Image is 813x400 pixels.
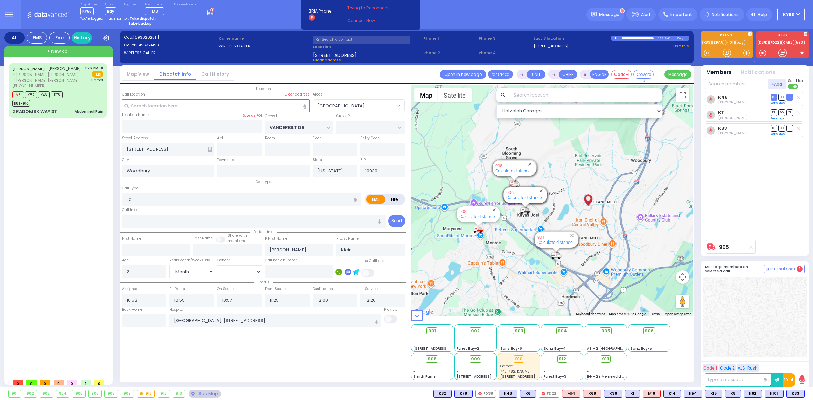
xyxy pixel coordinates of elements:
[551,251,561,260] div: 901
[783,373,795,387] button: 10-4
[309,8,331,14] span: BRIA Phone
[12,108,58,115] div: 2 RADOMSK WAY 311
[587,364,589,369] span: -
[771,109,777,116] span: DR
[770,267,795,271] span: Internal Chat
[217,135,223,141] label: Apt
[786,125,793,131] span: TR
[583,390,601,398] div: K68
[313,36,410,44] input: Search a contact
[473,226,483,234] div: 908
[413,346,448,351] span: [STREET_ADDRESS]
[133,35,159,40] span: [0930202511]
[228,238,245,244] span: members
[265,113,277,119] label: Cross 1
[604,390,622,398] div: K36
[122,207,137,213] label: Call Info
[193,236,213,241] label: Last Name
[124,3,139,7] label: Night unit
[228,233,247,238] small: Share with
[676,88,689,102] button: Toggle fullscreen view
[786,390,805,398] div: K83
[13,380,23,385] span: 0
[4,32,25,44] div: All
[725,40,735,45] a: K101
[684,390,702,398] div: K54
[771,125,777,131] span: DR
[471,328,480,334] span: 902
[67,380,77,385] span: 0
[12,100,30,107] span: BUS-910
[218,43,311,49] label: WIRELESS CALLER
[145,3,166,7] label: Medic on call
[347,5,401,11] span: Trying to Reconnect...
[80,7,94,15] span: KY56
[663,390,681,398] div: BLS
[313,52,357,57] span: [STREET_ADDRESS]
[499,390,517,398] div: K46
[521,206,531,214] div: 912
[643,390,661,398] div: M16
[388,215,405,227] button: Send
[562,390,580,398] div: M14
[313,100,395,112] span: HIGHLAND LAKE ESTATE
[765,390,784,398] div: K101
[630,341,632,346] span: -
[509,179,520,188] div: 594
[663,390,681,398] div: K14
[317,103,365,109] span: [GEOGRAPHIC_DATA]
[361,258,385,264] label: Use Callback
[26,380,37,385] span: 0
[718,100,748,105] span: Shia Lieberman
[152,8,158,14] span: M3
[479,36,531,41] span: Phone 3
[92,71,103,78] span: EMS
[587,374,625,379] span: BG - 29 Merriewold S.
[122,92,145,97] label: Call Location
[677,36,689,41] div: Bay
[454,390,473,398] div: BLS
[599,11,619,18] span: Message
[413,374,435,379] span: Smith Farm
[741,69,775,77] button: Notifications
[783,12,794,18] span: ky68
[122,99,310,112] input: Search location here
[105,390,118,397] div: 908
[625,390,640,398] div: BLS
[771,101,789,105] a: Send again
[534,36,611,41] label: Last 3 location
[506,190,514,195] a: 906
[56,390,69,397] div: 904
[670,12,692,18] span: Important
[786,94,793,100] span: TR
[158,390,170,397] div: 912
[676,295,689,308] button: Drag Pegman onto the map to open Street View
[124,50,216,56] label: WIRELESS CALLER
[509,180,519,188] div: 905
[385,195,404,204] label: Fire
[786,109,793,116] span: TR
[122,186,138,191] label: Call Type
[520,207,530,215] div: 906
[583,390,601,398] div: ALS
[413,308,435,316] a: Open this area in Google Maps (opens a new window)
[559,70,577,79] button: CHIEF
[137,390,155,397] div: 910
[128,21,152,26] strong: Take backup
[124,42,216,48] label: Caller:
[154,71,196,77] a: Dispatch info
[454,390,473,398] div: K78
[515,328,523,334] span: 903
[542,392,545,395] img: red-radio-icon.svg
[423,36,476,41] span: Phone 1
[673,43,689,49] a: Use this
[718,94,728,100] a: K48
[778,109,785,116] span: SO
[534,43,568,49] a: [STREET_ADDRESS]
[91,78,103,83] span: Garnet
[174,3,200,7] label: Fire units on call
[428,356,437,362] span: 908
[520,390,536,398] div: K6
[457,346,479,351] span: Forest Bay-2
[676,270,689,284] button: Map camera controls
